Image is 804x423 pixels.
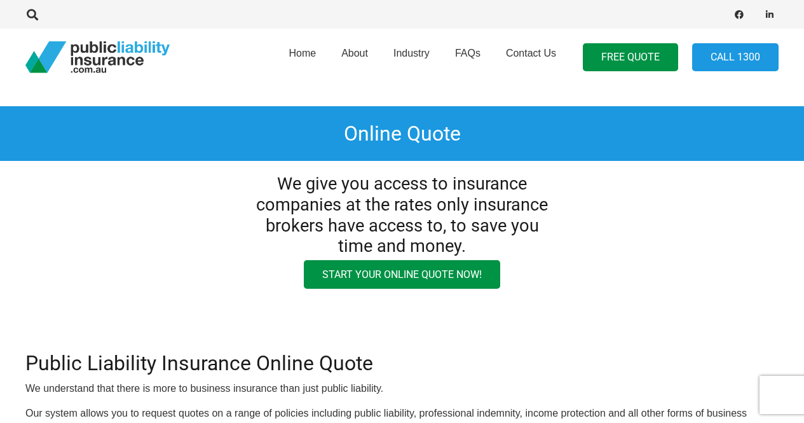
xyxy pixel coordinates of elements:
span: FAQs [455,48,480,59]
h3: We give you access to insurance companies at the rates only insurance brokers have access to, to ... [254,174,550,257]
a: FAQs [442,25,493,90]
a: FREE QUOTE [583,43,678,72]
a: Call 1300 [692,43,779,72]
a: LinkedIn [761,6,779,24]
span: About [341,48,368,59]
a: Start your online quote now! [304,260,500,289]
a: Contact Us [493,25,569,90]
span: Home [289,48,316,59]
a: Facebook [730,6,748,24]
p: We understand that there is more to business insurance than just public liability. [25,382,779,396]
a: pli_logotransparent [25,41,170,73]
a: Home [276,25,329,90]
h2: Public Liability Insurance Online Quote [25,351,779,375]
a: Search [20,9,45,20]
a: Industry [381,25,442,90]
a: About [329,25,381,90]
span: Contact Us [506,48,556,59]
span: Industry [393,48,430,59]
